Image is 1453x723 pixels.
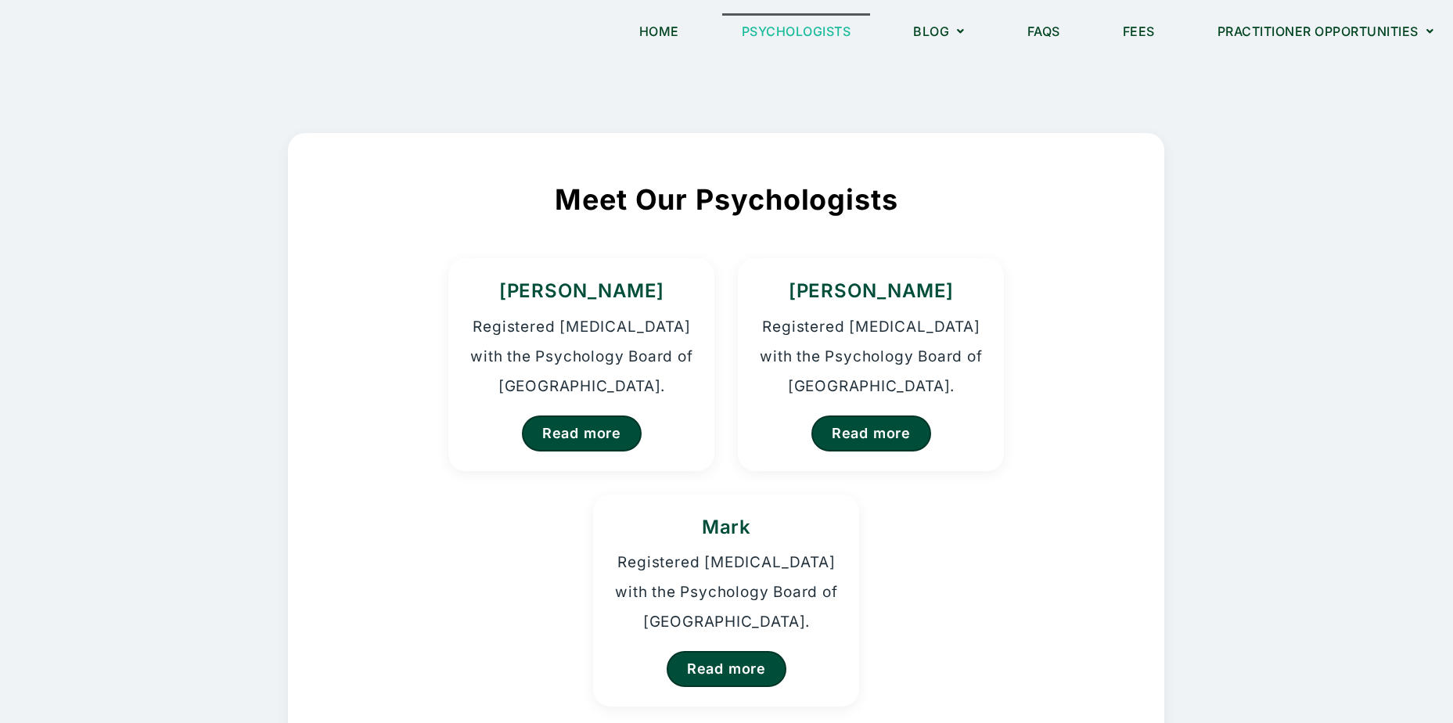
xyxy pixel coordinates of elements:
a: Psychologists [722,13,871,49]
a: Read more about Homer [811,415,931,451]
a: Fees [1103,13,1174,49]
a: Home [620,13,699,49]
a: FAQs [1008,13,1080,49]
p: Registered [MEDICAL_DATA] with the Psychology Board of [GEOGRAPHIC_DATA]. [468,312,695,401]
a: Read more about Kristina [522,415,642,451]
h2: Meet Our Psychologists [346,180,1106,219]
h3: [PERSON_NAME] [757,278,984,304]
p: Registered [MEDICAL_DATA] with the Psychology Board of [GEOGRAPHIC_DATA]. [757,312,984,401]
h3: Mark [613,514,840,541]
a: Read more about Mark [667,651,786,687]
h3: [PERSON_NAME] [468,278,695,304]
p: Registered [MEDICAL_DATA] with the Psychology Board of [GEOGRAPHIC_DATA]. [613,548,840,637]
a: Blog [894,13,984,49]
